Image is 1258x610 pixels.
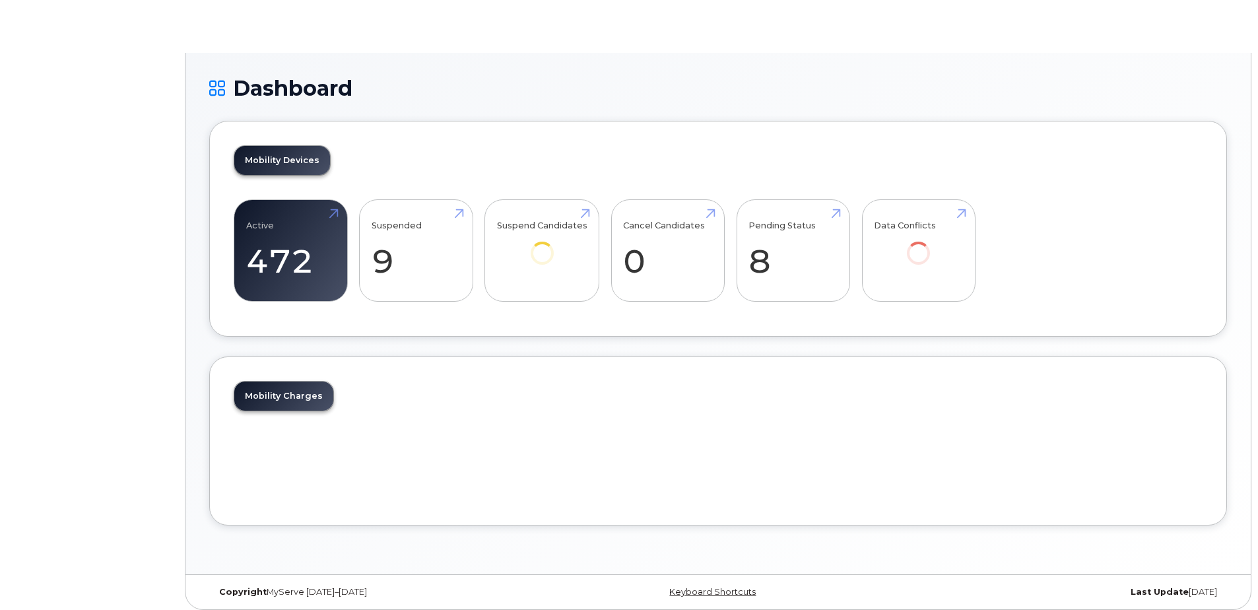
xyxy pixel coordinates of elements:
strong: Copyright [219,587,267,597]
strong: Last Update [1131,587,1189,597]
div: MyServe [DATE]–[DATE] [209,587,548,597]
a: Mobility Charges [234,382,333,411]
a: Mobility Devices [234,146,330,175]
h1: Dashboard [209,77,1227,100]
a: Keyboard Shortcuts [669,587,756,597]
a: Active 472 [246,207,335,294]
a: Suspend Candidates [497,207,587,283]
a: Suspended 9 [372,207,461,294]
a: Data Conflicts [874,207,963,283]
div: [DATE] [888,587,1227,597]
a: Cancel Candidates 0 [623,207,712,294]
a: Pending Status 8 [748,207,838,294]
